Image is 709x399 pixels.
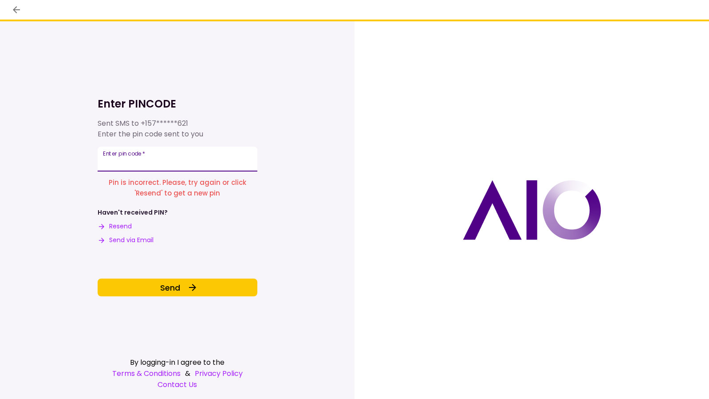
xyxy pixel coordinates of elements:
a: Contact Us [98,379,257,390]
div: Haven't received PIN? [98,208,168,217]
div: Sent SMS to Enter the pin code sent to you [98,118,257,140]
h1: Enter PINCODE [98,97,257,111]
button: back [9,2,24,17]
button: Send via Email [98,235,154,245]
p: Pin is incorrect. Please, try again or click 'Resend' to get a new pin [98,177,257,199]
span: Send [160,282,180,294]
img: AIO logo [463,180,601,240]
div: By logging-in I agree to the [98,357,257,368]
label: Enter pin code [103,150,145,157]
a: Terms & Conditions [112,368,181,379]
button: Resend [98,222,132,231]
div: & [98,368,257,379]
a: Privacy Policy [195,368,243,379]
button: Send [98,279,257,296]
